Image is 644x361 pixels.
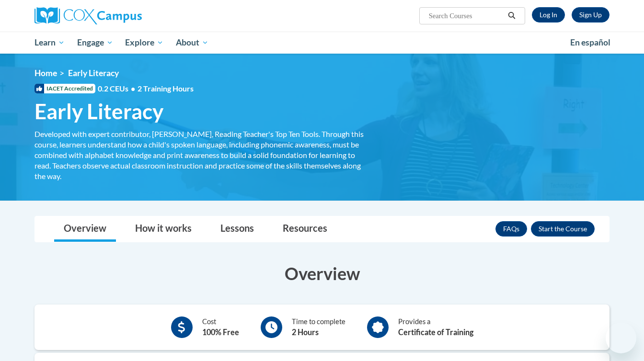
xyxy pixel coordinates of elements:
[495,221,527,237] a: FAQs
[398,327,473,337] b: Certificate of Training
[273,216,337,242] a: Resources
[77,37,113,48] span: Engage
[28,32,71,54] a: Learn
[34,261,609,285] h3: Overview
[34,99,163,124] span: Early Literacy
[125,37,163,48] span: Explore
[202,316,239,338] div: Cost
[176,37,208,48] span: About
[211,216,264,242] a: Lessons
[34,68,57,78] a: Home
[292,316,345,338] div: Time to complete
[505,10,519,22] button: Search
[572,7,609,23] a: Register
[34,7,217,24] a: Cox Campus
[34,7,142,24] img: Cox Campus
[292,327,319,337] b: 2 Hours
[34,84,95,93] span: IACET Accredited
[170,32,215,54] a: About
[20,32,624,54] div: Main menu
[98,83,194,94] span: 0.2 CEUs
[71,32,119,54] a: Engage
[398,316,473,338] div: Provides a
[138,84,194,93] span: 2 Training Hours
[54,216,116,242] a: Overview
[68,68,119,78] span: Early Literacy
[119,32,170,54] a: Explore
[531,221,595,237] button: Enroll
[34,37,65,48] span: Learn
[202,327,239,337] b: 100% Free
[532,7,565,23] a: Log In
[606,323,636,353] iframe: Button to launch messaging window
[428,10,505,22] input: Search Courses
[126,216,201,242] a: How it works
[564,33,617,53] a: En español
[131,84,135,93] span: •
[34,129,365,181] div: Developed with expert contributor, [PERSON_NAME], Reading Teacher's Top Ten Tools. Through this c...
[570,37,610,47] span: En español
